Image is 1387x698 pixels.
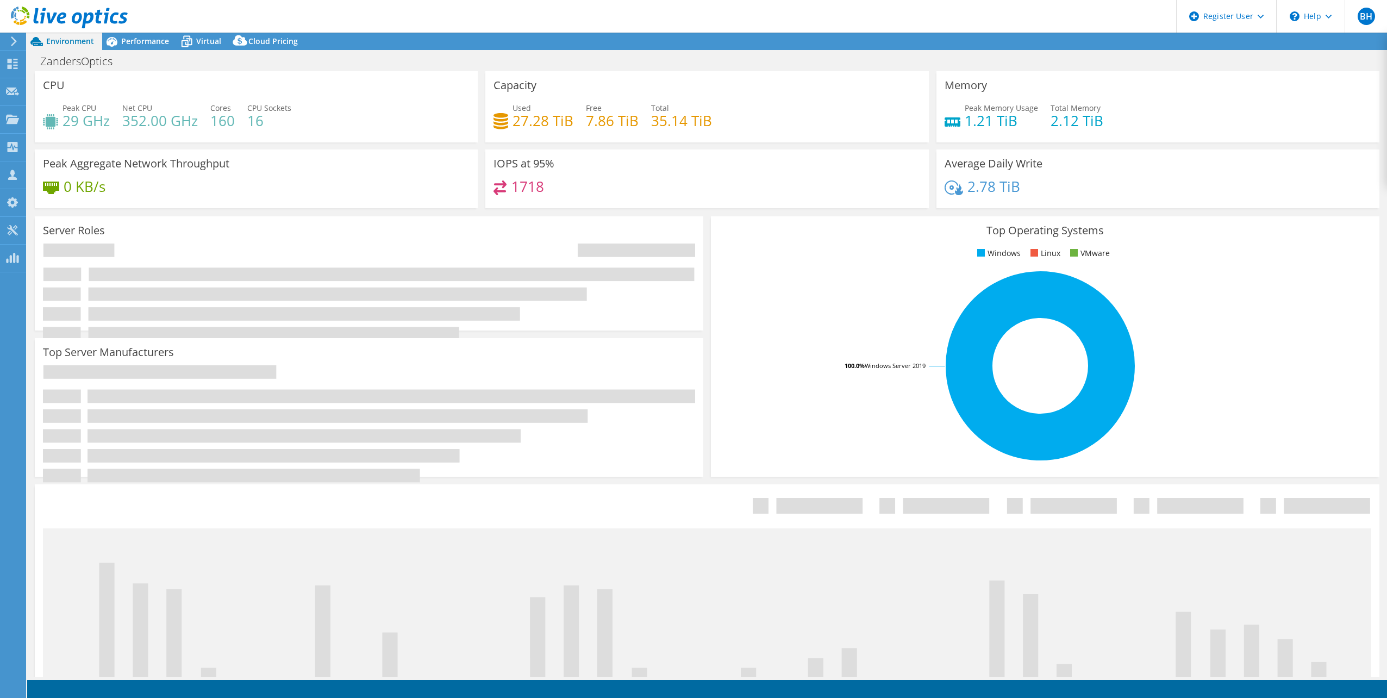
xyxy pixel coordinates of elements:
[63,103,96,113] span: Peak CPU
[845,362,865,370] tspan: 100.0%
[513,115,573,127] h4: 27.28 TiB
[43,79,65,91] h3: CPU
[196,36,221,46] span: Virtual
[210,103,231,113] span: Cores
[248,36,298,46] span: Cloud Pricing
[1358,8,1375,25] span: BH
[247,103,291,113] span: CPU Sockets
[965,103,1038,113] span: Peak Memory Usage
[974,247,1021,259] li: Windows
[651,103,669,113] span: Total
[493,158,554,170] h3: IOPS at 95%
[651,115,712,127] h4: 35.14 TiB
[247,115,291,127] h4: 16
[121,36,169,46] span: Performance
[43,158,229,170] h3: Peak Aggregate Network Throughput
[511,180,544,192] h4: 1718
[43,346,174,358] h3: Top Server Manufacturers
[965,115,1038,127] h4: 1.21 TiB
[35,55,129,67] h1: ZandersOptics
[122,103,152,113] span: Net CPU
[493,79,536,91] h3: Capacity
[1067,247,1110,259] li: VMware
[210,115,235,127] h4: 160
[43,225,105,236] h3: Server Roles
[945,158,1042,170] h3: Average Daily Write
[865,362,926,370] tspan: Windows Server 2019
[1051,115,1103,127] h4: 2.12 TiB
[1051,103,1101,113] span: Total Memory
[586,103,602,113] span: Free
[64,180,105,192] h4: 0 KB/s
[1028,247,1060,259] li: Linux
[967,180,1020,192] h4: 2.78 TiB
[719,225,1371,236] h3: Top Operating Systems
[586,115,639,127] h4: 7.86 TiB
[46,36,94,46] span: Environment
[63,115,110,127] h4: 29 GHz
[122,115,198,127] h4: 352.00 GHz
[513,103,531,113] span: Used
[945,79,987,91] h3: Memory
[1290,11,1299,21] svg: \n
